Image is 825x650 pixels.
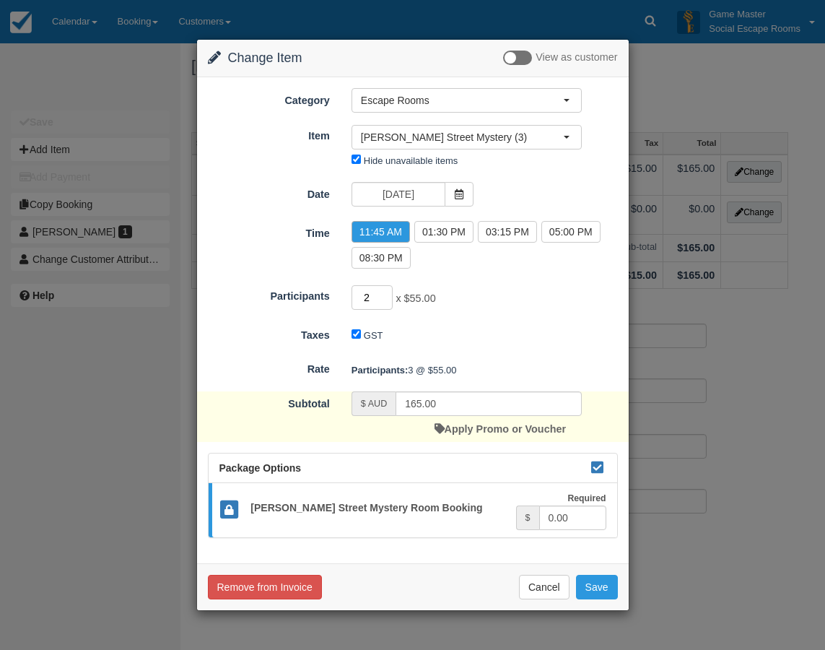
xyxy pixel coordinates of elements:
label: 11:45 AM [352,221,410,243]
button: Cancel [519,575,569,599]
span: Escape Rooms [361,93,563,108]
button: [PERSON_NAME] Street Mystery (3) [352,125,582,149]
h5: [PERSON_NAME] Street Mystery Room Booking [240,503,515,513]
input: Participants [352,285,393,310]
label: Subtotal [197,391,341,412]
label: Item [197,123,341,144]
span: x $55.00 [396,292,435,304]
label: Rate [197,357,341,377]
label: 03:15 PM [478,221,537,243]
strong: Participants [352,365,408,376]
strong: Required [567,493,606,503]
label: Category [197,88,341,108]
button: Remove from Invoice [208,575,322,599]
label: Time [197,221,341,241]
label: GST [364,330,383,341]
a: Apply Promo or Voucher [435,423,566,435]
small: $ [525,513,531,523]
span: Package Options [219,462,302,474]
button: Save [576,575,618,599]
span: Change Item [228,51,302,65]
div: 3 @ $55.00 [341,358,629,382]
span: [PERSON_NAME] Street Mystery (3) [361,130,563,144]
label: Participants [197,284,341,304]
label: 05:00 PM [541,221,601,243]
span: View as customer [536,52,617,64]
label: Taxes [197,323,341,343]
label: 08:30 PM [352,247,411,269]
label: Date [197,182,341,202]
a: [PERSON_NAME] Street Mystery Room Booking Required $ [209,483,617,537]
label: 01:30 PM [414,221,473,243]
small: $ AUD [361,399,387,409]
label: Hide unavailable items [364,155,458,166]
button: Escape Rooms [352,88,582,113]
